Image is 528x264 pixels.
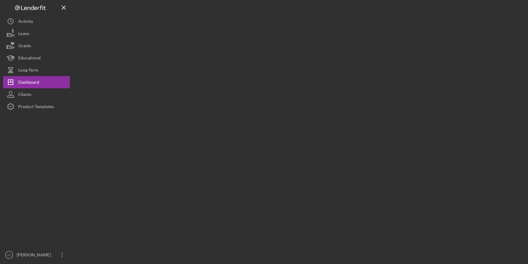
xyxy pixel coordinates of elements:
[18,52,41,65] div: Educational
[3,249,70,261] button: VT[PERSON_NAME]
[3,40,70,52] button: Grants
[15,249,55,262] div: [PERSON_NAME]
[3,88,70,100] button: Clients
[3,76,70,88] button: Dashboard
[18,40,31,53] div: Grants
[7,253,11,257] text: VT
[3,52,70,64] button: Educational
[3,64,70,76] button: Long-Term
[3,27,70,40] button: Loans
[18,100,54,114] div: Product Templates
[3,15,70,27] button: Activity
[18,15,33,29] div: Activity
[18,27,29,41] div: Loans
[18,64,38,78] div: Long-Term
[3,100,70,113] button: Product Templates
[18,88,31,102] div: Clients
[18,76,39,90] div: Dashboard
